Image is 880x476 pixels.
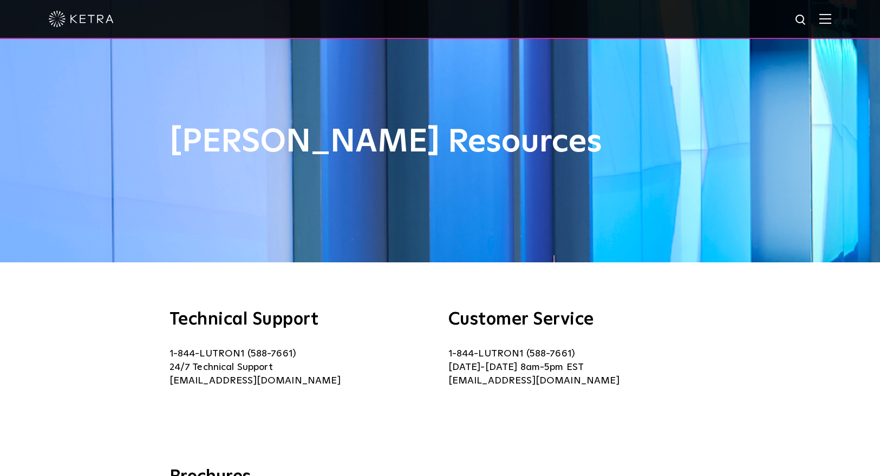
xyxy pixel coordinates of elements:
h3: Technical Support [170,311,432,328]
img: search icon [794,14,808,27]
p: 1-844-LUTRON1 (588-7661) 24/7 Technical Support [170,347,432,388]
a: [EMAIL_ADDRESS][DOMAIN_NAME] [170,376,341,386]
img: Hamburger%20Nav.svg [819,14,831,24]
h1: [PERSON_NAME] Resources [170,124,711,160]
p: 1-844-LUTRON1 (588-7661) [DATE]-[DATE] 8am-5pm EST [EMAIL_ADDRESS][DOMAIN_NAME] [448,347,711,388]
h3: Customer Service [448,311,711,328]
img: ketra-logo-2019-white [49,11,114,27]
